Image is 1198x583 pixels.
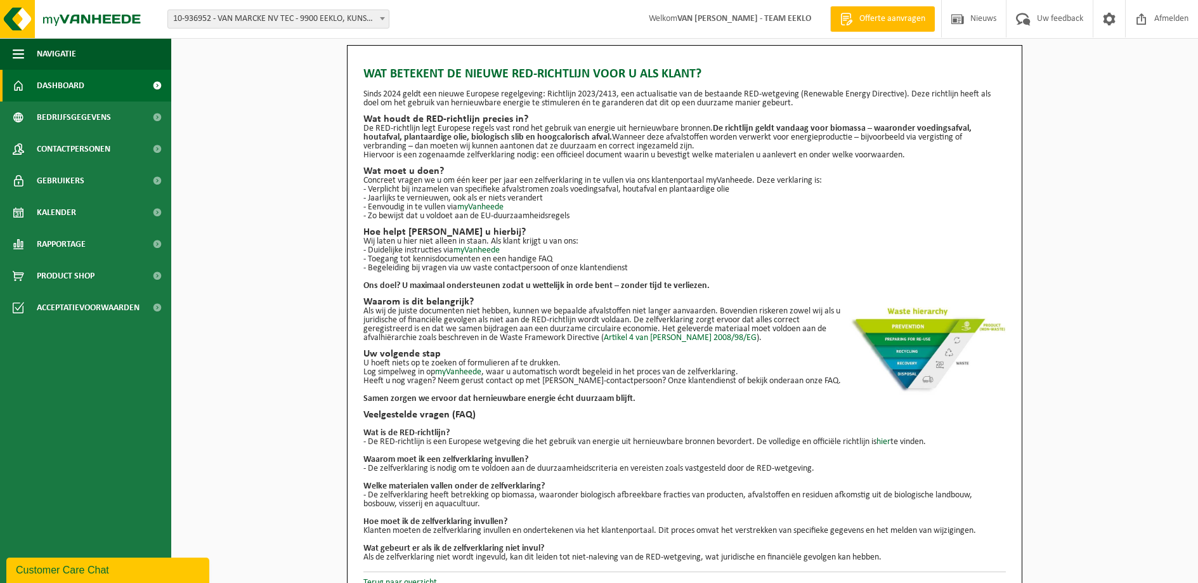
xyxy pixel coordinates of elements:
span: Navigatie [37,38,76,70]
p: - Zo bewijst dat u voldoet aan de EU-duurzaamheidsregels [363,212,1006,221]
b: Samen zorgen we ervoor dat hernieuwbare energie écht duurzaam blijft. [363,394,635,403]
p: De RED-richtlijn legt Europese regels vast rond het gebruik van energie uit hernieuwbare bronnen.... [363,124,1006,151]
a: Artikel 4 van [PERSON_NAME] 2008/98/EG [604,333,757,343]
p: Wij laten u hier niet alleen in staan. Als klant krijgt u van ons: [363,237,1006,246]
p: Hiervoor is een zogenaamde zelfverklaring nodig: een officieel document waarin u bevestigt welke ... [363,151,1006,160]
p: Concreet vragen we u om één keer per jaar een zelfverklaring in te vullen via ons klantenportaal ... [363,176,1006,185]
a: hier [876,437,890,447]
p: - Begeleiding bij vragen via uw vaste contactpersoon of onze klantendienst [363,264,1006,273]
strong: De richtlijn geldt vandaag voor biomassa – waaronder voedingsafval, houtafval, plantaardige olie,... [363,124,972,142]
span: Acceptatievoorwaarden [37,292,140,324]
iframe: chat widget [6,555,212,583]
p: Klanten moeten de zelfverklaring invullen en ondertekenen via het klantenportaal. Dit proces omva... [363,527,1006,535]
h2: Wat moet u doen? [363,166,1006,176]
b: Wat is de RED-richtlijn? [363,428,450,438]
p: - Duidelijke instructies via [363,246,1006,255]
span: Wat betekent de nieuwe RED-richtlijn voor u als klant? [363,65,701,84]
a: myVanheede [435,367,481,377]
h2: Hoe helpt [PERSON_NAME] u hierbij? [363,227,1006,237]
a: myVanheede [453,246,500,255]
p: Als de zelfverklaring niet wordt ingevuld, kan dit leiden tot niet-naleving van de RED-wetgeving,... [363,553,1006,562]
p: - Verplicht bij inzamelen van specifieke afvalstromen zoals voedingsafval, houtafval en plantaard... [363,185,1006,194]
p: - De RED-richtlijn is een Europese wetgeving die het gebruik van energie uit hernieuwbare bronnen... [363,438,1006,447]
span: Offerte aanvragen [856,13,928,25]
span: Rapportage [37,228,86,260]
span: Kalender [37,197,76,228]
span: 10-936952 - VAN MARCKE NV TEC - 9900 EEKLO, KUNSTDAL 13 A [168,10,389,28]
h2: Waarom is dit belangrijk? [363,297,1006,307]
strong: Ons doel? U maximaal ondersteunen zodat u wettelijk in orde bent – zonder tijd te verliezen. [363,281,710,291]
p: - De zelfverklaring heeft betrekking op biomassa, waaronder biologisch afbreekbare fracties van p... [363,491,1006,509]
p: Als wij de juiste documenten niet hebben, kunnen we bepaalde afvalstoffen niet langer aanvaarden.... [363,307,1006,343]
p: Sinds 2024 geldt een nieuwe Europese regelgeving: Richtlijn 2023/2413, een actualisatie van de be... [363,90,1006,108]
b: Wat gebeurt er als ik de zelfverklaring niet invul? [363,544,544,553]
p: U hoeft niets op te zoeken of formulieren af te drukken. Log simpelweg in op , waar u automatisch... [363,359,1006,377]
h2: Wat houdt de RED-richtlijn precies in? [363,114,1006,124]
a: Offerte aanvragen [830,6,935,32]
p: - Eenvoudig in te vullen via [363,203,1006,212]
b: Hoe moet ik de zelfverklaring invullen? [363,517,507,527]
h2: Uw volgende stap [363,349,1006,359]
h2: Veelgestelde vragen (FAQ) [363,410,1006,420]
span: Contactpersonen [37,133,110,165]
a: myVanheede [457,202,504,212]
b: Welke materialen vallen onder de zelfverklaring? [363,481,545,491]
p: - Toegang tot kennisdocumenten en een handige FAQ [363,255,1006,264]
b: Waarom moet ik een zelfverklaring invullen? [363,455,528,464]
p: - De zelfverklaring is nodig om te voldoen aan de duurzaamheidscriteria en vereisten zoals vastge... [363,464,1006,473]
strong: VAN [PERSON_NAME] - TEAM EEKLO [677,14,811,23]
span: Product Shop [37,260,94,292]
span: Bedrijfsgegevens [37,102,111,133]
span: 10-936952 - VAN MARCKE NV TEC - 9900 EEKLO, KUNSTDAL 13 A [167,10,389,29]
p: - Jaarlijks te vernieuwen, ook als er niets verandert [363,194,1006,203]
span: Dashboard [37,70,84,102]
span: Gebruikers [37,165,84,197]
p: Heeft u nog vragen? Neem gerust contact op met [PERSON_NAME]-contactpersoon? Onze klantendienst o... [363,377,1006,386]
